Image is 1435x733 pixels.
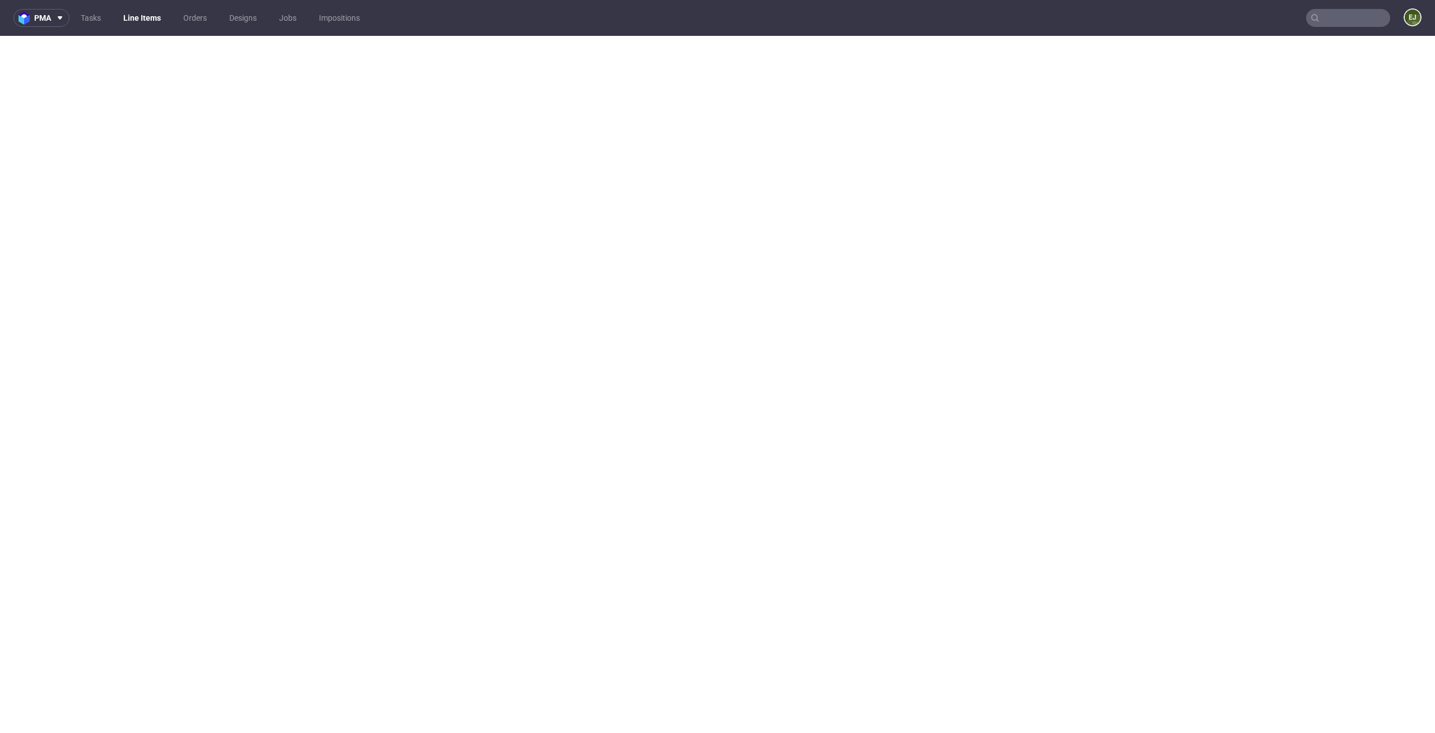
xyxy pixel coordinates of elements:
a: Impositions [312,9,367,27]
a: Jobs [272,9,303,27]
button: pma [13,9,70,27]
a: Line Items [117,9,168,27]
a: Designs [223,9,263,27]
img: logo [18,12,34,25]
span: pma [34,14,51,22]
a: Orders [177,9,214,27]
a: Tasks [74,9,108,27]
figcaption: EJ [1405,10,1420,25]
